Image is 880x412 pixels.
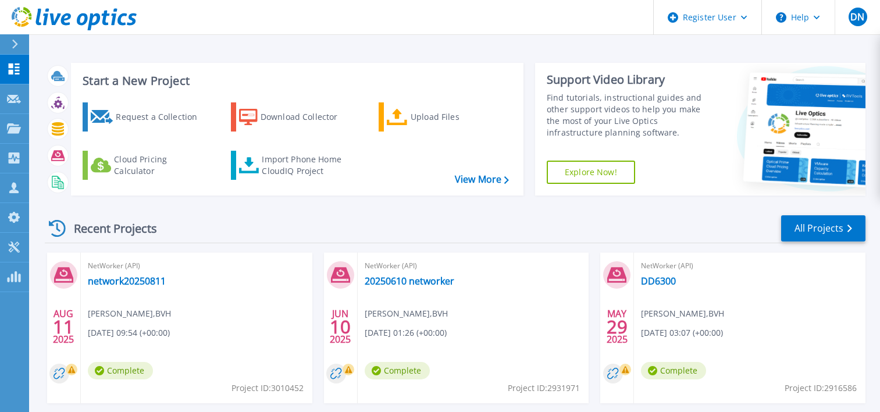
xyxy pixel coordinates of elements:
a: Upload Files [379,102,508,132]
span: 10 [330,322,351,332]
a: network20250811 [88,275,166,287]
span: Complete [641,362,706,379]
a: View More [455,174,509,185]
a: Explore Now! [547,161,635,184]
span: Complete [88,362,153,379]
span: NetWorker (API) [641,260,858,272]
h3: Start a New Project [83,74,508,87]
span: [PERSON_NAME] , BVH [641,307,724,320]
span: 29 [607,322,628,332]
span: Complete [365,362,430,379]
div: Download Collector [261,105,354,129]
span: 11 [53,322,74,332]
a: Cloud Pricing Calculator [83,151,212,180]
span: Project ID: 3010452 [231,382,304,395]
span: Project ID: 2916586 [785,382,857,395]
div: JUN 2025 [329,306,351,348]
a: DD6300 [641,275,676,287]
span: [DATE] 01:26 (+00:00) [365,326,447,339]
div: Find tutorials, instructional guides and other support videos to help you make the most of your L... [547,92,712,138]
a: Request a Collection [83,102,212,132]
div: Support Video Library [547,72,712,87]
span: Project ID: 2931971 [508,382,580,395]
div: Cloud Pricing Calculator [114,154,207,177]
span: [DATE] 03:07 (+00:00) [641,326,723,339]
span: NetWorker (API) [88,260,305,272]
span: NetWorker (API) [365,260,582,272]
div: Request a Collection [116,105,209,129]
span: [PERSON_NAME] , BVH [365,307,448,320]
div: Upload Files [411,105,504,129]
span: [PERSON_NAME] , BVH [88,307,171,320]
div: Recent Projects [45,214,173,243]
a: All Projects [781,215,865,241]
a: Download Collector [231,102,361,132]
div: MAY 2025 [606,306,628,348]
div: Import Phone Home CloudIQ Project [262,154,352,177]
span: DN [850,12,864,22]
div: AUG 2025 [52,306,74,348]
span: [DATE] 09:54 (+00:00) [88,326,170,339]
a: 20250610 networker [365,275,454,287]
